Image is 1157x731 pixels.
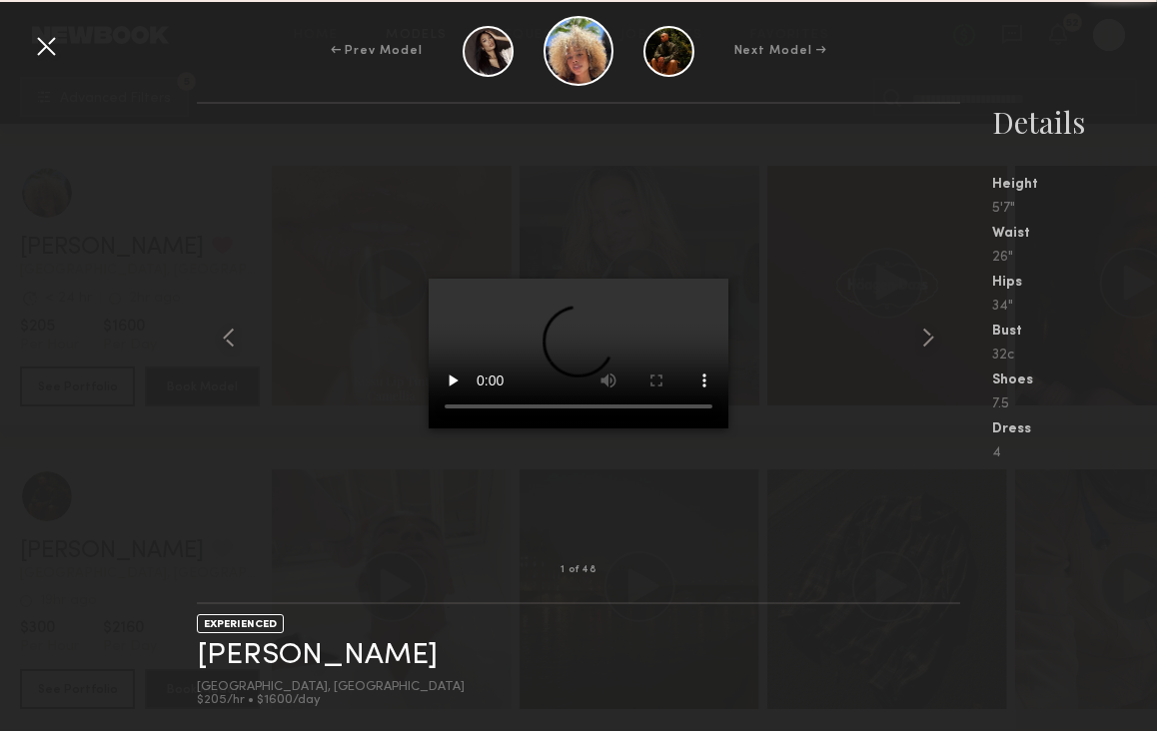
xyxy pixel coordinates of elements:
div: 26" [992,251,1157,265]
div: 32c [992,349,1157,363]
div: EXPERIENCED [197,614,284,633]
div: 4 [992,446,1157,460]
div: 34" [992,300,1157,314]
div: [GEOGRAPHIC_DATA], [GEOGRAPHIC_DATA] [197,681,465,694]
div: Hips [992,276,1157,290]
div: Details [992,102,1157,142]
div: 1 of 48 [561,565,596,575]
div: Shoes [992,373,1157,387]
div: Height [992,178,1157,192]
div: $205/hr • $1600/day [197,694,465,707]
div: Bust [992,325,1157,339]
div: Next Model → [734,42,827,60]
div: 7.5 [992,397,1157,411]
div: Waist [992,227,1157,241]
div: Dress [992,422,1157,436]
div: 5'7" [992,202,1157,216]
div: ← Prev Model [331,42,423,60]
a: [PERSON_NAME] [197,640,438,671]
